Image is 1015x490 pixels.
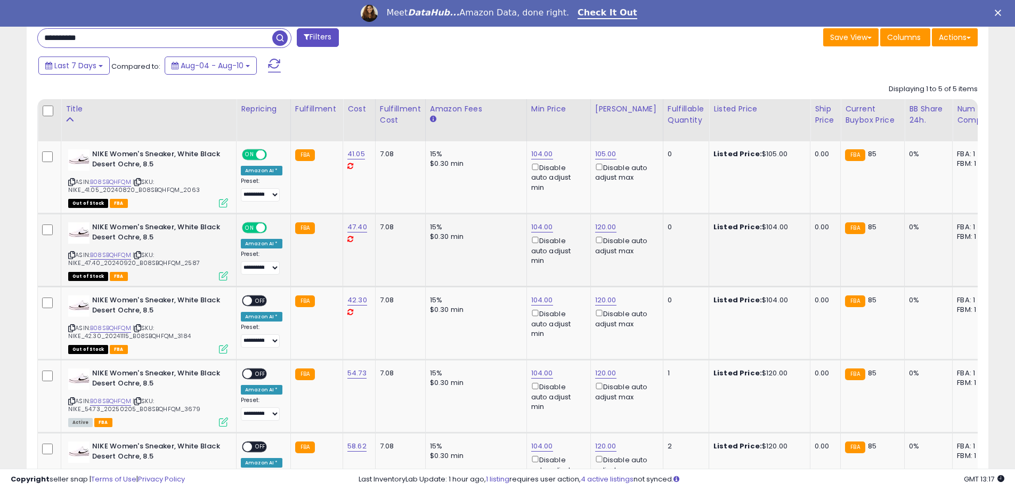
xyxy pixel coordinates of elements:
div: 7.08 [380,441,417,451]
span: OFF [252,296,269,306]
span: 85 [868,295,876,305]
a: 54.73 [347,368,367,379]
img: 31qywc8K2WL._SL40_.jpg [68,368,90,390]
div: 7.08 [380,368,417,378]
div: 15% [430,295,518,305]
span: Aug-04 - Aug-10 [181,60,243,71]
small: FBA [845,149,865,161]
b: Listed Price: [713,295,762,305]
b: Listed Price: [713,368,762,378]
a: 47.40 [347,222,367,232]
small: FBA [845,368,865,380]
span: Compared to: [111,61,160,71]
div: Amazon Fees [430,103,522,115]
a: 104.00 [531,441,553,452]
span: | SKU: NIKE_47.40_20240920_B08SBQHFQM_2587 [68,251,200,267]
div: Disable auto adjust min [531,308,582,339]
small: FBA [295,149,315,161]
div: Listed Price [713,103,806,115]
span: FBA [110,199,128,208]
span: All listings that are currently out of stock and unavailable for purchase on Amazon [68,345,108,354]
div: Preset: [241,324,282,348]
span: OFF [265,223,282,232]
div: Preset: [241,178,282,202]
div: FBM: 1 [957,451,992,461]
span: All listings that are currently out of stock and unavailable for purchase on Amazon [68,272,108,281]
span: OFF [265,150,282,159]
div: Cost [347,103,371,115]
div: Disable auto adjust max [595,162,655,182]
button: Filters [297,28,338,47]
div: Fulfillment [295,103,338,115]
div: 0 [668,149,701,159]
div: Title [66,103,232,115]
div: FBM: 1 [957,159,992,168]
b: Listed Price: [713,149,762,159]
div: 7.08 [380,149,417,159]
div: ASIN: [68,149,228,206]
div: seller snap | | [11,475,185,485]
small: FBA [845,295,865,307]
div: FBA: 1 [957,149,992,159]
small: FBA [295,368,315,380]
div: 7.08 [380,222,417,232]
a: 4 active listings [581,474,634,484]
div: $0.30 min [430,451,518,461]
div: 15% [430,441,518,451]
a: Check It Out [578,7,637,19]
button: Actions [932,28,978,46]
span: All listings currently available for purchase on Amazon [68,418,93,427]
span: | SKU: NIKE_41.05_20240820_B08SBQHFQM_2063 [68,178,200,194]
div: Fulfillable Quantity [668,103,704,126]
div: 0.00 [815,295,832,305]
a: 104.00 [531,368,553,379]
div: 0% [909,368,944,378]
small: FBA [295,222,315,234]
div: 1 [668,368,701,378]
a: 104.00 [531,149,553,159]
span: Columns [887,32,921,43]
a: 105.00 [595,149,616,159]
div: Last InventoryLab Update: 1 hour ago, requires user action, not synced. [359,475,1004,485]
span: 85 [868,222,876,232]
div: Displaying 1 to 5 of 5 items [889,84,978,94]
a: Privacy Policy [138,474,185,484]
div: Amazon AI * [241,166,282,175]
div: $0.30 min [430,159,518,168]
div: Ship Price [815,103,836,126]
div: Preset: [241,397,282,421]
div: $0.30 min [430,305,518,315]
div: $0.30 min [430,378,518,388]
div: Close [995,10,1005,16]
div: Disable auto adjust min [531,162,582,192]
div: FBA: 1 [957,295,992,305]
span: FBA [94,418,112,427]
button: Last 7 Days [38,57,110,75]
img: Profile image for Georgie [361,5,378,22]
a: 120.00 [595,441,616,452]
a: 58.62 [347,441,367,452]
a: Terms of Use [91,474,136,484]
div: Disable auto adjust min [531,381,582,412]
div: $120.00 [713,368,802,378]
small: FBA [845,222,865,234]
span: 2025-08-18 13:17 GMT [964,474,1004,484]
span: 85 [868,149,876,159]
img: 31qywc8K2WL._SL40_.jpg [68,441,90,463]
img: 31qywc8K2WL._SL40_.jpg [68,149,90,171]
div: ASIN: [68,295,228,352]
div: Meet Amazon Data, done right. [386,7,569,18]
span: ON [243,150,256,159]
div: FBA: 1 [957,222,992,232]
b: Listed Price: [713,222,762,232]
div: Amazon AI * [241,385,282,395]
a: B08SBQHFQM [90,251,131,260]
div: FBM: 1 [957,305,992,315]
a: 1 listing [486,474,509,484]
small: Amazon Fees. [430,115,436,124]
div: Amazon AI * [241,312,282,322]
div: ASIN: [68,222,228,279]
div: Preset: [241,251,282,275]
a: B08SBQHFQM [90,178,131,187]
div: Disable auto adjust max [595,308,655,328]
